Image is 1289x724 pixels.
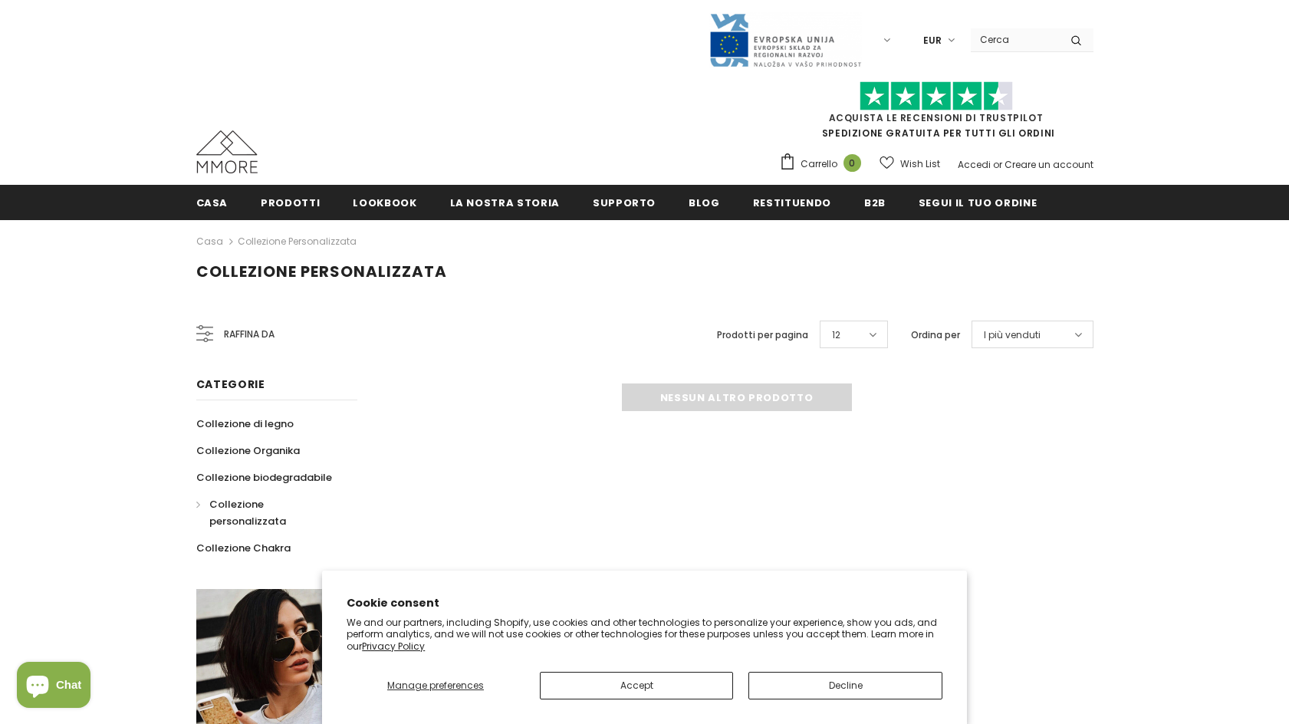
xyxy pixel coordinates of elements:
[196,196,229,210] span: Casa
[709,33,862,46] a: Javni Razpis
[864,196,886,210] span: B2B
[196,185,229,219] a: Casa
[689,196,720,210] span: Blog
[209,497,286,528] span: Collezione personalizzata
[717,327,808,343] label: Prodotti per pagina
[196,470,332,485] span: Collezione biodegradabile
[261,185,320,219] a: Prodotti
[347,595,942,611] h2: Cookie consent
[12,662,95,712] inbox-online-store-chat: Shopify online store chat
[779,88,1093,140] span: SPEDIZIONE GRATUITA PER TUTTI GLI ORDINI
[880,150,940,177] a: Wish List
[984,327,1041,343] span: I più venduti
[593,196,656,210] span: supporto
[829,111,1044,124] a: Acquista le recensioni di TrustPilot
[238,235,357,248] a: Collezione personalizzata
[196,261,447,282] span: Collezione personalizzata
[387,679,484,692] span: Manage preferences
[753,185,831,219] a: Restituendo
[353,185,416,219] a: Lookbook
[196,464,332,491] a: Collezione biodegradabile
[971,28,1059,51] input: Search Site
[196,232,223,251] a: Casa
[753,196,831,210] span: Restituendo
[923,33,942,48] span: EUR
[196,443,300,458] span: Collezione Organika
[224,326,275,343] span: Raffina da
[362,640,425,653] a: Privacy Policy
[450,196,560,210] span: La nostra storia
[689,185,720,219] a: Blog
[900,156,940,172] span: Wish List
[347,672,524,699] button: Manage preferences
[196,410,294,437] a: Collezione di legno
[196,491,340,535] a: Collezione personalizzata
[196,437,300,464] a: Collezione Organika
[196,377,265,392] span: Categorie
[353,196,416,210] span: Lookbook
[832,327,840,343] span: 12
[1005,158,1093,171] a: Creare un account
[261,196,320,210] span: Prodotti
[450,185,560,219] a: La nostra storia
[864,185,886,219] a: B2B
[958,158,991,171] a: Accedi
[196,130,258,173] img: Casi MMORE
[540,672,734,699] button: Accept
[196,541,291,555] span: Collezione Chakra
[709,12,862,68] img: Javni Razpis
[779,153,869,176] a: Carrello 0
[911,327,960,343] label: Ordina per
[919,185,1037,219] a: Segui il tuo ordine
[843,154,861,172] span: 0
[748,672,942,699] button: Decline
[860,81,1013,111] img: Fidati di Pilot Stars
[196,416,294,431] span: Collezione di legno
[196,535,291,561] a: Collezione Chakra
[919,196,1037,210] span: Segui il tuo ordine
[347,617,942,653] p: We and our partners, including Shopify, use cookies and other technologies to personalize your ex...
[801,156,837,172] span: Carrello
[593,185,656,219] a: supporto
[993,158,1002,171] span: or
